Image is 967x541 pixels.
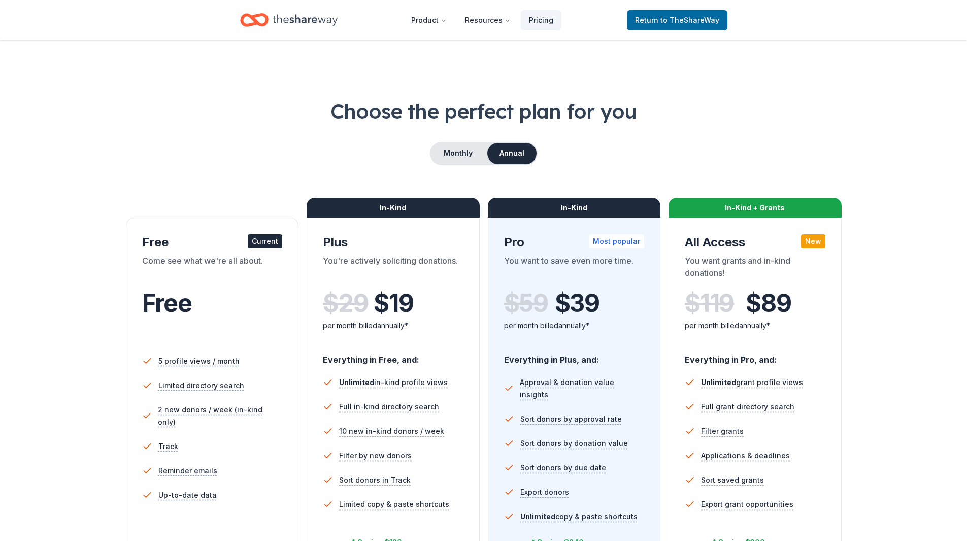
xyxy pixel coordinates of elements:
[240,8,338,32] a: Home
[307,198,480,218] div: In-Kind
[746,289,791,317] span: $ 89
[339,474,411,486] span: Sort donors in Track
[457,10,519,30] button: Resources
[520,413,622,425] span: Sort donors by approval rate
[520,462,606,474] span: Sort donors by due date
[431,143,485,164] button: Monthly
[635,14,719,26] span: Return
[520,512,638,521] span: copy & paste shortcuts
[701,474,764,486] span: Sort saved grants
[504,254,645,283] div: You want to save even more time.
[142,288,192,318] span: Free
[158,489,217,501] span: Up-to-date data
[323,345,463,366] div: Everything in Free, and:
[627,10,727,30] a: Returnto TheShareWay
[669,198,842,218] div: In-Kind + Grants
[701,425,744,437] span: Filter grants
[339,450,412,462] span: Filter by new donors
[701,450,790,462] span: Applications & deadlines
[374,289,413,317] span: $ 19
[504,320,645,332] div: per month billed annually*
[339,378,448,387] span: in-kind profile views
[323,234,463,250] div: Plus
[403,10,455,30] button: Product
[685,234,825,250] div: All Access
[339,401,439,413] span: Full in-kind directory search
[323,320,463,332] div: per month billed annually*
[520,437,628,450] span: Sort donors by donation value
[521,10,561,30] a: Pricing
[701,378,736,387] span: Unlimited
[520,486,569,498] span: Export donors
[701,498,793,511] span: Export grant opportunities
[339,498,449,511] span: Limited copy & paste shortcuts
[142,254,283,283] div: Come see what we're all about.
[142,234,283,250] div: Free
[158,404,282,428] span: 2 new donors / week (in-kind only)
[403,8,561,32] nav: Main
[248,234,282,248] div: Current
[487,143,537,164] button: Annual
[555,289,599,317] span: $ 39
[488,198,661,218] div: In-Kind
[520,512,555,521] span: Unlimited
[158,465,217,477] span: Reminder emails
[323,254,463,283] div: You're actively soliciting donations.
[504,234,645,250] div: Pro
[41,97,926,125] h1: Choose the perfect plan for you
[158,355,240,367] span: 5 profile views / month
[504,345,645,366] div: Everything in Plus, and:
[701,401,794,413] span: Full grant directory search
[685,320,825,332] div: per month billed annually*
[339,425,444,437] span: 10 new in-kind donors / week
[339,378,374,387] span: Unlimited
[685,345,825,366] div: Everything in Pro, and:
[520,376,644,401] span: Approval & donation value insights
[589,234,644,248] div: Most popular
[158,440,178,453] span: Track
[801,234,825,248] div: New
[685,254,825,283] div: You want grants and in-kind donations!
[158,379,244,392] span: Limited directory search
[701,378,803,387] span: grant profile views
[660,16,719,24] span: to TheShareWay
